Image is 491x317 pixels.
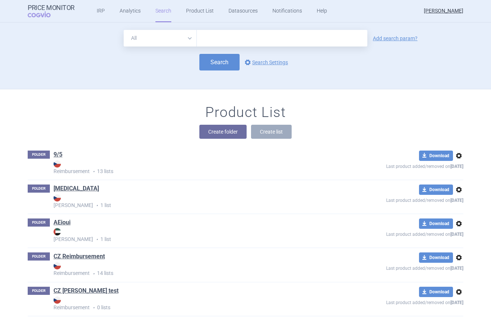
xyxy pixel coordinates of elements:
h1: ADASUVE [54,185,99,194]
strong: Reimbursement [54,262,333,276]
button: Download [419,252,453,263]
p: 0 lists [54,296,333,311]
button: Create folder [199,125,247,139]
p: 14 lists [54,262,333,277]
p: 1 list [54,228,333,243]
p: FOLDER [28,287,50,295]
h1: Product List [205,104,286,121]
img: AE [54,228,61,235]
strong: Reimbursement [54,160,333,174]
button: Download [419,287,453,297]
p: FOLDER [28,151,50,159]
a: AEioui [54,218,71,227]
h1: CZ Reimbursement [54,252,105,262]
h1: 9/5 [54,151,62,160]
strong: [PERSON_NAME] [54,194,333,208]
img: CZ [54,160,61,168]
button: Search [199,54,240,70]
p: Last product added/removed on [333,263,463,272]
a: CZ Reimbursement [54,252,105,261]
h1: CZ reim test [54,287,119,296]
img: CZ [54,194,61,201]
p: 13 lists [54,160,333,175]
p: FOLDER [28,185,50,193]
p: 1 list [54,194,333,209]
p: FOLDER [28,252,50,261]
button: Download [419,185,453,195]
a: CZ [PERSON_NAME] test [54,287,119,295]
i: • [90,270,97,278]
p: Last product added/removed on [333,161,463,170]
a: Price MonitorCOGVIO [28,4,75,18]
i: • [90,304,97,311]
img: CZ [54,296,61,304]
a: Search Settings [243,58,288,67]
strong: [DATE] [450,266,463,271]
strong: [DATE] [450,164,463,169]
button: Download [419,218,453,229]
a: 9/5 [54,151,62,159]
strong: [DATE] [450,300,463,305]
a: [MEDICAL_DATA] [54,185,99,193]
h1: AEioui [54,218,71,228]
i: • [93,236,100,243]
i: • [93,202,100,209]
i: • [90,168,97,175]
strong: Reimbursement [54,296,333,310]
a: Add search param? [373,36,418,41]
p: Last product added/removed on [333,297,463,306]
button: Create list [251,125,292,139]
p: Last product added/removed on [333,229,463,238]
span: COGVIO [28,11,61,17]
button: Download [419,151,453,161]
strong: Price Monitor [28,4,75,11]
strong: [DATE] [450,198,463,203]
strong: [PERSON_NAME] [54,228,333,242]
p: FOLDER [28,218,50,227]
strong: [DATE] [450,232,463,237]
img: CZ [54,262,61,269]
p: Last product added/removed on [333,195,463,204]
